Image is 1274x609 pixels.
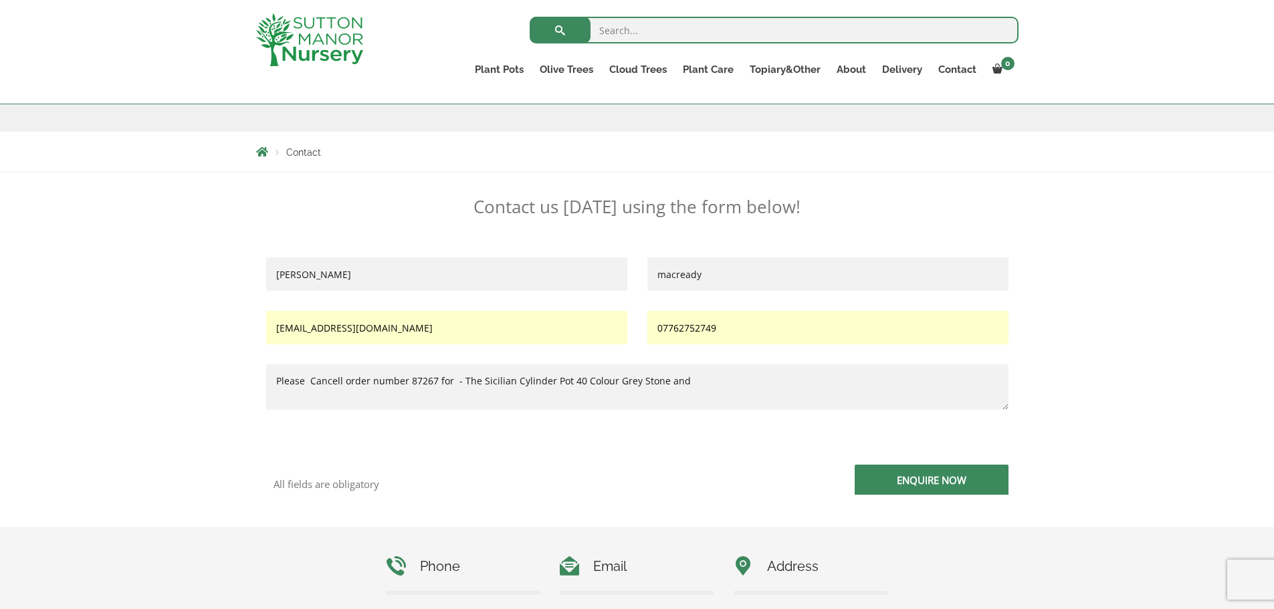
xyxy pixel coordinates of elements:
[266,311,627,344] input: Your Email
[532,60,601,79] a: Olive Trees
[1001,57,1015,70] span: 0
[874,60,930,79] a: Delivery
[387,556,540,577] h4: Phone
[930,60,984,79] a: Contact
[467,60,532,79] a: Plant Pots
[256,13,363,66] img: logo
[855,465,1008,495] input: Enquire Now
[984,60,1019,79] a: 0
[734,556,887,577] h4: Address
[274,478,627,490] p: All fields are obligatory
[286,147,321,158] span: Contact
[675,60,742,79] a: Plant Care
[256,146,1019,157] nav: Breadcrumbs
[742,60,829,79] a: Topiary&Other
[560,556,714,577] h4: Email
[256,257,1019,527] form: Contact form
[601,60,675,79] a: Cloud Trees
[266,257,627,291] input: First Name
[829,60,874,79] a: About
[647,311,1008,344] input: Your Phone Number
[530,17,1019,43] input: Search...
[647,257,1008,291] input: Last Name
[256,196,1019,217] p: Contact us [DATE] using the form below!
